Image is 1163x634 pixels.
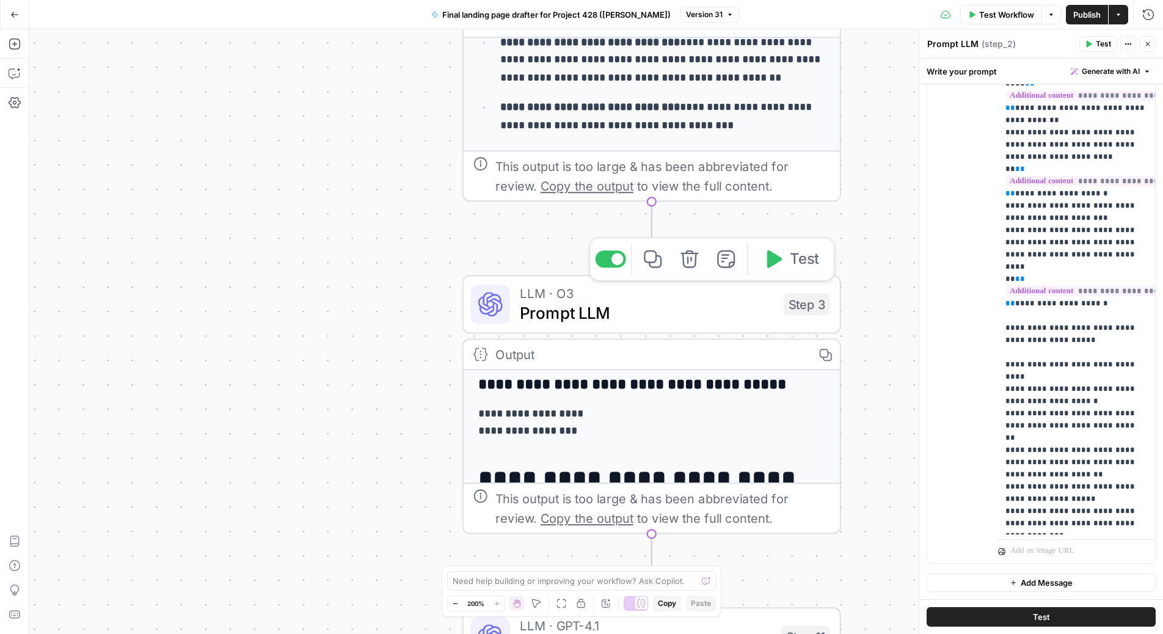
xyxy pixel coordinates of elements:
[424,5,678,24] button: Final landing page drafter for Project 428 ([PERSON_NAME])
[495,156,830,195] div: This output is too large & has been abbreviated for review. to view the full content.
[495,489,830,528] div: This output is too large & has been abbreviated for review. to view the full content.
[927,38,979,50] textarea: Prompt LLM
[520,283,774,303] span: LLM · O3
[1033,611,1050,623] span: Test
[467,599,484,608] span: 200%
[982,38,1016,50] span: ( step_2 )
[1066,5,1108,24] button: Publish
[1096,38,1111,49] span: Test
[790,248,819,270] span: Test
[541,511,633,525] span: Copy the output
[495,12,803,32] div: Output
[658,598,676,609] span: Copy
[927,607,1156,627] button: Test
[960,5,1041,24] button: Test Workflow
[686,9,723,20] span: Version 31
[680,7,739,23] button: Version 31
[1066,64,1156,79] button: Generate with AI
[442,9,671,21] span: Final landing page drafter for Project 428 ([PERSON_NAME])
[495,344,803,364] div: Output
[1082,66,1140,77] span: Generate with AI
[927,37,988,563] div: user
[691,598,711,609] span: Paste
[979,9,1034,21] span: Test Workflow
[1073,9,1101,21] span: Publish
[919,59,1163,84] div: Write your prompt
[753,243,829,275] button: Test
[1021,577,1073,589] span: Add Message
[784,293,830,315] div: Step 3
[653,596,681,611] button: Copy
[927,574,1156,592] button: Add Message
[1079,36,1117,52] button: Test
[520,301,774,325] span: Prompt LLM
[686,596,716,611] button: Paste
[541,178,633,193] span: Copy the output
